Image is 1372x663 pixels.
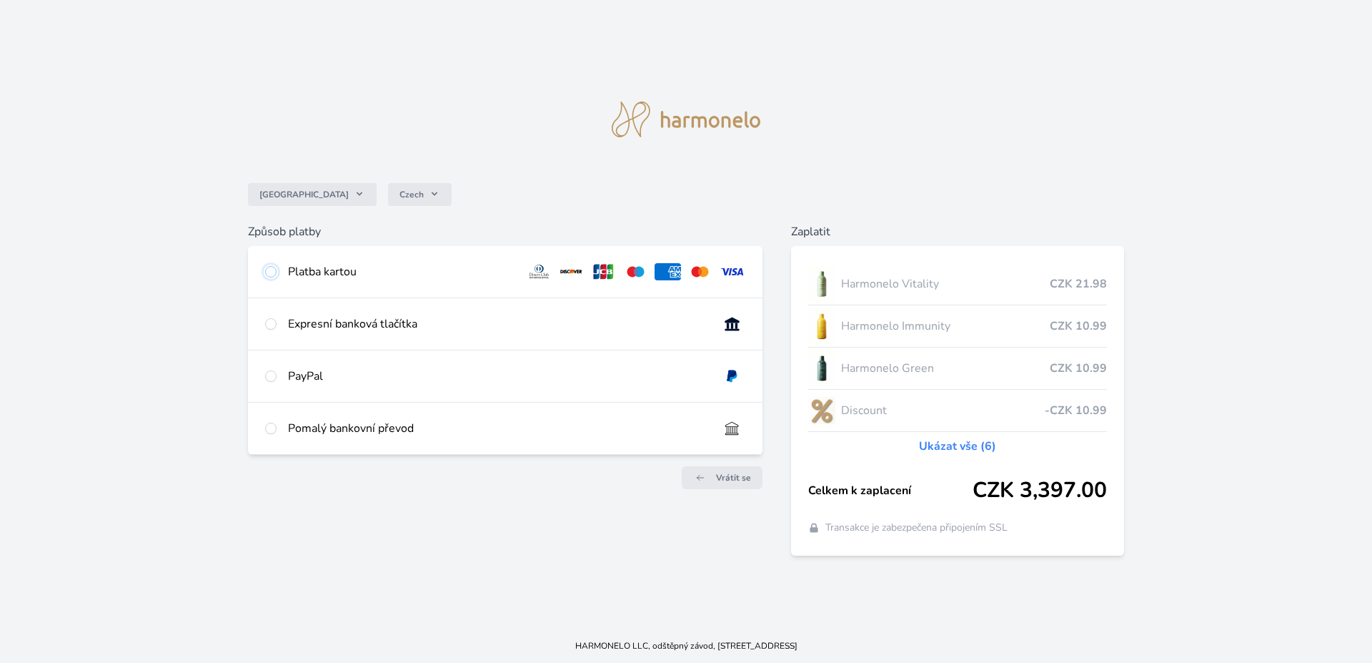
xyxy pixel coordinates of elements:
img: paypal.svg [719,368,745,385]
div: Expresní banková tlačítka [288,315,707,333]
a: Vrátit se [682,466,762,489]
img: IMMUNITY_se_stinem_x-lo.jpg [808,308,835,344]
div: PayPal [288,368,707,385]
img: amex.svg [655,263,681,280]
img: jcb.svg [590,263,617,280]
span: Vrátit se [716,472,751,483]
img: discover.svg [558,263,585,280]
span: CZK 21.98 [1050,275,1107,293]
button: Czech [388,183,452,206]
img: bankTransfer_IBAN.svg [719,420,745,437]
a: Ukázat vše (6) [919,438,996,455]
span: Discount [841,402,1045,419]
span: CZK 10.99 [1050,318,1107,335]
button: [GEOGRAPHIC_DATA] [248,183,377,206]
div: Pomalý bankovní převod [288,420,707,437]
span: Harmonelo Immunity [841,318,1050,335]
img: visa.svg [719,263,745,280]
img: onlineBanking_CZ.svg [719,315,745,333]
img: mc.svg [687,263,713,280]
img: maestro.svg [622,263,649,280]
img: CLEAN_VITALITY_se_stinem_x-lo.jpg [808,266,835,302]
img: discount-lo.png [808,393,835,428]
img: diners.svg [526,263,552,280]
span: [GEOGRAPHIC_DATA] [259,189,349,200]
span: Transakce je zabezpečena připojením SSL [825,521,1008,535]
img: logo.svg [612,102,760,137]
div: Platba kartou [288,263,515,280]
span: -CZK 10.99 [1045,402,1107,419]
span: Celkem k zaplacení [808,482,973,499]
span: Czech [399,189,424,200]
span: CZK 3,397.00 [973,478,1107,504]
h6: Způsob platby [248,223,762,240]
h6: Zaplatit [791,223,1125,240]
img: CLEAN_GREEN_se_stinem_x-lo.jpg [808,350,835,386]
span: CZK 10.99 [1050,360,1107,377]
span: Harmonelo Green [841,360,1050,377]
span: Harmonelo Vitality [841,275,1050,293]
